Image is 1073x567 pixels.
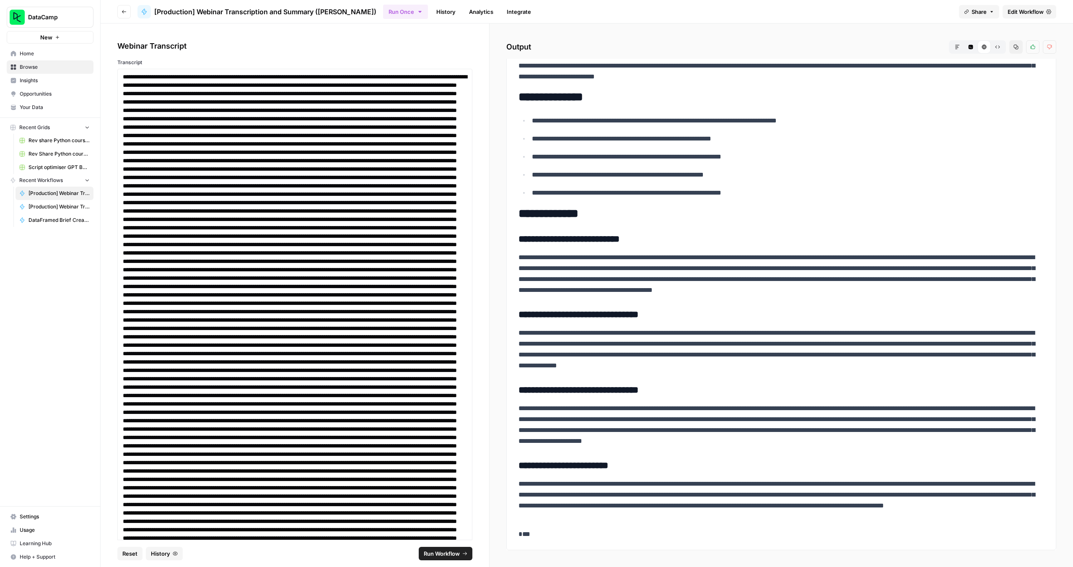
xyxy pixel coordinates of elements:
[20,540,90,547] span: Learning Hub
[151,549,170,558] span: History
[7,87,93,101] a: Opportunities
[506,40,1056,54] h2: Output
[29,137,90,144] span: Rev share Python courses analysis grid
[16,187,93,200] a: [Production] Webinar Transcription and Summary ([PERSON_NAME])
[1008,8,1044,16] span: Edit Workflow
[20,553,90,561] span: Help + Support
[28,13,79,21] span: DataCamp
[7,537,93,550] a: Learning Hub
[972,8,987,16] span: Share
[20,526,90,534] span: Usage
[29,150,90,158] span: Rev Share Python courses check Grid
[20,104,90,111] span: Your Data
[7,174,93,187] button: Recent Workflows
[959,5,999,18] button: Share
[7,550,93,564] button: Help + Support
[146,547,183,560] button: History
[1003,5,1056,18] a: Edit Workflow
[7,7,93,28] button: Workspace: DataCamp
[464,5,498,18] a: Analytics
[117,59,472,66] label: Transcript
[154,7,376,17] span: [Production] Webinar Transcription and Summary ([PERSON_NAME])
[383,5,428,19] button: Run Once
[16,161,93,174] a: Script optimiser GPT Build V2 Grid
[431,5,461,18] a: History
[117,547,143,560] button: Reset
[20,50,90,57] span: Home
[137,5,376,18] a: [Production] Webinar Transcription and Summary ([PERSON_NAME])
[7,121,93,134] button: Recent Grids
[122,549,137,558] span: Reset
[20,77,90,84] span: Insights
[7,31,93,44] button: New
[20,513,90,520] span: Settings
[16,200,93,213] a: [Production] Webinar Transcription and Summary for the
[7,510,93,523] a: Settings
[20,63,90,71] span: Browse
[7,47,93,60] a: Home
[7,101,93,114] a: Your Data
[16,213,93,227] a: DataFramed Brief Creator - Rhys v5
[419,547,472,560] button: Run Workflow
[29,203,90,211] span: [Production] Webinar Transcription and Summary for the
[19,177,63,184] span: Recent Workflows
[19,124,50,131] span: Recent Grids
[16,147,93,161] a: Rev Share Python courses check Grid
[29,190,90,197] span: [Production] Webinar Transcription and Summary ([PERSON_NAME])
[29,216,90,224] span: DataFramed Brief Creator - Rhys v5
[10,10,25,25] img: DataCamp Logo
[7,523,93,537] a: Usage
[40,33,52,42] span: New
[117,40,472,52] div: Webinar Transcript
[502,5,536,18] a: Integrate
[424,549,460,558] span: Run Workflow
[20,90,90,98] span: Opportunities
[7,74,93,87] a: Insights
[16,134,93,147] a: Rev share Python courses analysis grid
[29,164,90,171] span: Script optimiser GPT Build V2 Grid
[7,60,93,74] a: Browse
